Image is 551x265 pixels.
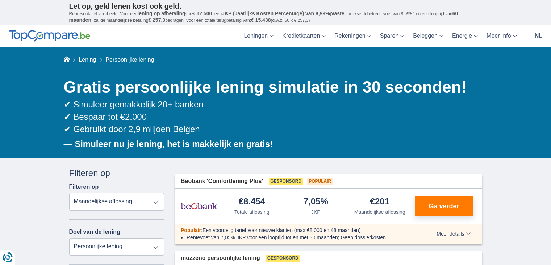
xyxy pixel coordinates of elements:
span: Gesponsord [269,178,303,185]
a: Lening [79,57,96,63]
a: Beleggen [409,25,448,47]
span: Een voordelig tarief voor nieuwe klanten (max €8.000 en 48 maanden) [203,227,361,233]
a: Home [64,57,70,63]
span: Meer details [437,231,471,236]
div: Maandelijkse aflossing [354,208,405,216]
button: Ga verder [415,196,473,216]
span: mozzeno persoonlijke lening [181,254,260,262]
div: €8.454 [239,197,265,207]
div: 7,05% [304,197,328,207]
li: Rentevoet van 7,05% JKP voor een looptijd tot en met 30 maanden; Geen dossierkosten [187,234,410,241]
a: nl [530,25,547,47]
a: Sparen [376,25,409,47]
span: 60 maanden [69,11,458,23]
span: Populair [307,178,333,185]
img: TopCompare [9,30,90,42]
span: vaste [331,11,345,16]
a: Meer Info [482,25,521,47]
span: Persoonlijke lening [105,57,154,63]
label: Filteren op [69,184,99,190]
p: Representatief voorbeeld: Voor een van , een ( jaarlijkse debetrentevoet van 8,99%) en een loopti... [69,11,482,24]
a: Kredietkaarten [278,25,330,47]
div: ✔ Simuleer gemakkelijk 20+ banken ✔ Bespaar tot €2.000 ✔ Gebruikt door 2,9 miljoen Belgen [64,98,482,136]
div: Filteren op [69,167,164,179]
a: Leningen [239,25,278,47]
div: : [175,227,416,234]
button: Meer details [431,231,476,237]
label: Doel van de lening [69,229,120,235]
span: Gesponsord [266,255,300,262]
span: € 257,3 [148,17,165,23]
p: Let op, geld lenen kost ook geld. [69,2,482,11]
div: JKP [311,208,321,216]
span: Beobank 'Comfortlening Plus' [181,177,263,185]
span: € 12.500 [192,11,212,16]
span: € 15.438 [251,17,271,23]
span: Populair [181,227,201,233]
b: — Simuleer nu je lening, het is makkelijk en gratis! [64,139,273,149]
span: JKP (Jaarlijks Kosten Percentage) van 8,99% [222,11,330,16]
a: Rekeningen [330,25,375,47]
div: Totale aflossing [234,208,270,216]
span: Ga verder [429,203,459,209]
img: product.pl.alt Beobank [181,197,217,215]
h1: Gratis persoonlijke lening simulatie in 30 seconden! [64,76,482,98]
div: €201 [370,197,389,207]
a: Energie [448,25,482,47]
span: lening op afbetaling [137,11,185,16]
